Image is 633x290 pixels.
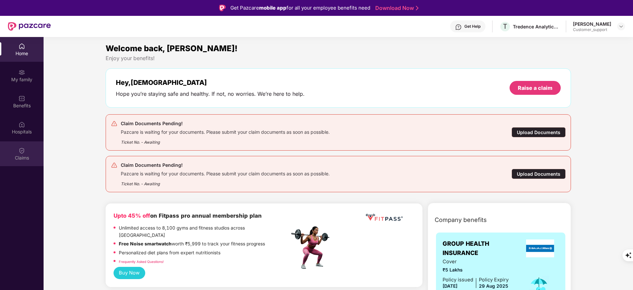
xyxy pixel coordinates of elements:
[111,162,117,168] img: svg+xml;base64,PHN2ZyB4bWxucz0iaHR0cDovL3d3dy53My5vcmcvMjAwMC9zdmciIHdpZHRoPSIyNCIgaGVpZ2h0PSIyNC...
[364,211,404,224] img: fppp.png
[512,169,566,179] div: Upload Documents
[106,44,238,53] span: Welcome back, [PERSON_NAME]!
[114,212,150,219] b: Upto 45% off
[18,43,25,50] img: svg+xml;base64,PHN2ZyBpZD0iSG9tZSIgeG1sbnM9Imh0dHA6Ly93d3cudzMub3JnLzIwMDAvc3ZnIiB3aWR0aD0iMjAiIG...
[479,276,509,284] div: Policy Expiry
[119,240,265,248] p: worth ₹5,999 to track your fitness progress
[116,79,305,87] div: Hey, [DEMOGRAPHIC_DATA]
[259,5,286,11] strong: mobile app
[573,21,611,27] div: [PERSON_NAME]
[111,120,117,127] img: svg+xml;base64,PHN2ZyB4bWxucz0iaHR0cDovL3d3dy53My5vcmcvMjAwMC9zdmciIHdpZHRoPSIyNCIgaGVpZ2h0PSIyNC...
[443,276,473,284] div: Policy issued
[119,249,220,257] p: Personalized diet plans from expert nutritionists
[455,24,462,30] img: svg+xml;base64,PHN2ZyBpZD0iSGVscC0zMngzMiIgeG1sbnM9Imh0dHA6Ly93d3cudzMub3JnLzIwMDAvc3ZnIiB3aWR0aD...
[435,215,487,225] span: Company benefits
[116,91,305,97] div: Hope you’re staying safe and healthy. If not, no worries. We’re here to help.
[618,24,624,29] img: svg+xml;base64,PHN2ZyBpZD0iRHJvcGRvd24tMzJ4MzIiIHhtbG5zPSJodHRwOi8vd3d3LnczLm9yZy8yMDAwL3N2ZyIgd2...
[119,260,164,264] a: Frequently Asked Questions!
[443,267,509,274] span: ₹5 Lakhs
[121,127,330,135] div: Pazcare is waiting for your documents. Please submit your claim documents as soon as possible.
[18,95,25,102] img: svg+xml;base64,PHN2ZyBpZD0iQmVuZWZpdHMiIHhtbG5zPSJodHRwOi8vd3d3LnczLm9yZy8yMDAwL3N2ZyIgd2lkdGg9Ij...
[18,121,25,128] img: svg+xml;base64,PHN2ZyBpZD0iSG9zcGl0YWxzIiB4bWxucz0iaHR0cDovL3d3dy53My5vcmcvMjAwMC9zdmciIHdpZHRoPS...
[289,225,335,271] img: fpp.png
[121,135,330,145] div: Ticket No. - Awaiting
[479,283,508,289] span: 29 Aug 2025
[513,23,559,30] div: Tredence Analytics Solutions Private Limited
[106,55,571,62] div: Enjoy your benefits!
[119,225,289,239] p: Unlimited access to 8,100 gyms and fitness studios across [GEOGRAPHIC_DATA]
[114,212,262,219] b: on Fitpass pro annual membership plan
[443,239,521,258] span: GROUP HEALTH INSURANCE
[573,27,611,32] div: Customer_support
[443,283,457,289] span: [DATE]
[464,24,481,29] div: Get Help
[114,267,145,279] button: Buy Now
[526,239,554,257] img: insurerLogo
[219,5,226,11] img: Logo
[121,120,330,127] div: Claim Documents Pending!
[121,169,330,177] div: Pazcare is waiting for your documents. Please submit your claim documents as soon as possible.
[230,4,370,12] div: Get Pazcare for all your employee benefits need
[119,241,172,246] strong: Free Noise smartwatch
[121,161,330,169] div: Claim Documents Pending!
[375,5,416,12] a: Download Now
[18,147,25,154] img: svg+xml;base64,PHN2ZyBpZD0iQ2xhaW0iIHhtbG5zPSJodHRwOi8vd3d3LnczLm9yZy8yMDAwL3N2ZyIgd2lkdGg9IjIwIi...
[8,22,51,31] img: New Pazcare Logo
[18,69,25,76] img: svg+xml;base64,PHN2ZyB3aWR0aD0iMjAiIGhlaWdodD0iMjAiIHZpZXdCb3g9IjAgMCAyMCAyMCIgZmlsbD0ibm9uZSIgeG...
[512,127,566,137] div: Upload Documents
[416,5,418,12] img: Stroke
[518,84,552,91] div: Raise a claim
[443,258,509,266] span: Cover
[503,22,507,30] span: T
[121,177,330,187] div: Ticket No. - Awaiting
